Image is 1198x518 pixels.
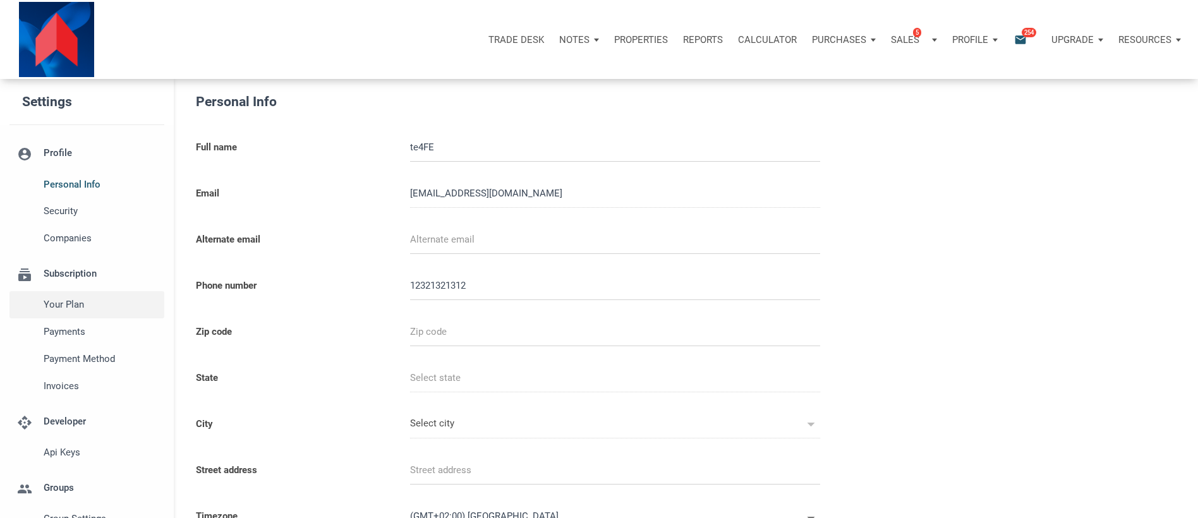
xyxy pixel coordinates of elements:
span: Companies [44,231,158,246]
input: Select state [410,364,820,392]
h5: Settings [22,88,174,116]
img: NoteUnlimited [19,2,94,77]
input: Full name [410,133,820,162]
label: Street address [186,448,401,494]
span: Invoices [44,378,158,394]
label: State [186,356,401,402]
span: Payments [44,324,158,339]
input: Street address [410,456,820,485]
h5: Personal Info [196,92,904,112]
input: Email [410,179,820,208]
input: Phone number [410,272,820,300]
a: Your plan [9,291,164,318]
a: Calculator [730,21,804,59]
p: Sales [891,34,919,45]
button: Resources [1111,21,1189,59]
a: Payments [9,318,164,346]
a: Companies [9,225,164,252]
button: Reports [675,21,730,59]
p: Upgrade [1051,34,1094,45]
a: Payment Method [9,346,164,373]
button: Sales5 [883,21,945,59]
a: Api keys [9,439,164,466]
label: City [186,402,401,448]
span: Security [44,203,158,219]
button: Profile [945,21,1005,59]
a: Invoices [9,373,164,400]
label: Phone number [186,263,401,310]
button: Purchases [804,21,883,59]
label: Email [186,171,401,217]
span: Api keys [44,445,158,460]
a: Security [9,198,164,225]
button: email254 [1005,21,1044,59]
button: TRADE DESK [481,21,552,59]
button: Upgrade [1044,21,1111,59]
p: TRADE DESK [488,34,544,45]
span: Payment Method [44,351,158,366]
input: Alternate email [410,226,820,254]
a: Properties [607,21,675,59]
a: Personal Info [9,171,164,198]
p: Profile [952,34,988,45]
button: Notes [552,21,607,59]
p: Resources [1118,34,1171,45]
span: Personal Info [44,177,158,192]
p: Calculator [738,34,797,45]
span: 254 [1022,27,1036,37]
label: Full name [186,125,401,171]
p: Purchases [812,34,866,45]
input: Zip code [410,318,820,346]
label: Zip code [186,310,401,356]
p: Reports [683,34,723,45]
i: email [1013,32,1028,47]
p: Properties [614,34,668,45]
span: Your plan [44,297,158,312]
span: 5 [913,27,921,37]
p: Notes [559,34,590,45]
label: Alternate email [186,217,401,263]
